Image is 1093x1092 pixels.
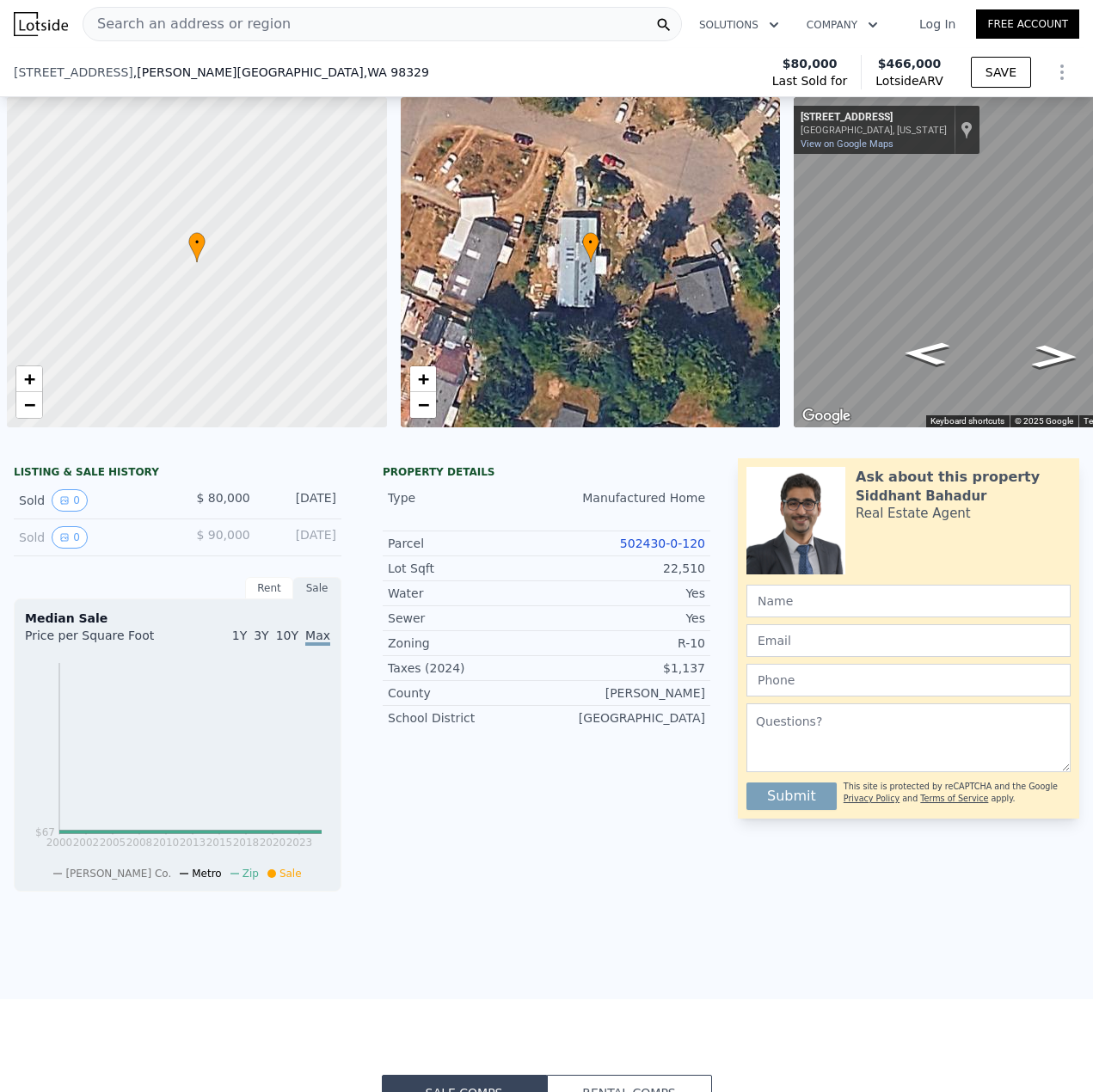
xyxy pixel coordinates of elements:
[286,837,313,849] tspan: 2023
[196,528,249,542] span: $ 90,000
[73,837,100,849] tspan: 2002
[388,535,547,552] div: Parcel
[856,505,971,522] div: Real Estate Agent
[547,709,706,727] div: [GEOGRAPHIC_DATA]
[930,415,1004,427] button: Keyboard shortcuts
[52,489,88,512] button: View historical data
[856,467,1040,488] div: Ask about this property
[153,837,180,849] tspan: 2010
[233,837,260,849] tspan: 2018
[976,9,1079,39] a: Free Account
[16,392,42,418] a: Zoom out
[192,868,221,880] span: Metro
[547,489,706,506] div: Manufactured Home
[801,111,947,125] div: [STREET_ADDRESS]
[293,577,341,599] div: Sale
[920,794,988,803] a: Terms of Service
[46,837,73,849] tspan: 2000
[417,394,428,415] span: −
[899,15,976,33] a: Log In
[582,232,599,262] div: •
[801,125,947,136] div: [GEOGRAPHIC_DATA], [US_STATE]
[388,635,547,652] div: Zoning
[410,392,436,418] a: Zoom out
[388,585,547,602] div: Water
[276,629,298,642] span: 10Y
[746,664,1071,696] input: Phone
[884,336,969,371] path: Go East, 135th St Court Kp N
[798,405,855,427] a: Open this area in Google Maps (opens a new window)
[14,64,133,81] span: [STREET_ADDRESS]
[52,526,88,549] button: View historical data
[388,684,547,702] div: County
[410,366,436,392] a: Zoom in
[243,868,259,880] span: Zip
[254,629,268,642] span: 3Y
[547,635,706,652] div: R-10
[1045,55,1079,89] button: Show Options
[547,560,706,577] div: 22,510
[547,610,706,627] div: Yes
[383,465,710,479] div: Property details
[305,629,330,646] span: Max
[388,489,547,506] div: Type
[746,782,837,810] button: Submit
[746,585,1071,617] input: Name
[65,868,171,880] span: [PERSON_NAME] Co.
[582,235,599,250] span: •
[971,57,1031,88] button: SAVE
[14,12,68,36] img: Lotside
[547,585,706,602] div: Yes
[801,138,893,150] a: View on Google Maps
[547,684,706,702] div: [PERSON_NAME]
[126,837,153,849] tspan: 2008
[264,489,336,512] div: [DATE]
[83,14,291,34] span: Search an address or region
[772,72,848,89] span: Last Sold for
[1015,416,1073,426] span: © 2025 Google
[388,659,547,677] div: Taxes (2024)
[16,366,42,392] a: Zoom in
[685,9,793,40] button: Solutions
[746,624,1071,657] input: Email
[100,837,126,849] tspan: 2005
[875,72,943,89] span: Lotside ARV
[25,627,178,654] div: Price per Square Foot
[245,577,293,599] div: Rent
[856,488,986,505] div: Siddhant Bahadur
[417,368,428,390] span: +
[961,120,973,139] a: Show location on map
[35,826,55,838] tspan: $67
[798,405,855,427] img: Google
[25,610,330,627] div: Median Sale
[19,526,164,549] div: Sold
[279,868,302,880] span: Sale
[264,526,336,549] div: [DATE]
[24,368,35,390] span: +
[133,64,429,81] span: , [PERSON_NAME][GEOGRAPHIC_DATA]
[620,537,705,550] a: 502430-0-120
[793,9,892,40] button: Company
[260,837,286,849] tspan: 2020
[188,235,206,250] span: •
[783,55,838,72] span: $80,000
[206,837,233,849] tspan: 2015
[14,465,341,482] div: LISTING & SALE HISTORY
[388,610,547,627] div: Sewer
[188,232,206,262] div: •
[878,57,942,71] span: $466,000
[388,709,547,727] div: School District
[388,560,547,577] div: Lot Sqft
[232,629,247,642] span: 1Y
[180,837,206,849] tspan: 2013
[24,394,35,415] span: −
[547,659,706,677] div: $1,137
[19,489,164,512] div: Sold
[844,794,900,803] a: Privacy Policy
[844,776,1071,810] div: This site is protected by reCAPTCHA and the Google and apply.
[196,491,249,505] span: $ 80,000
[364,65,429,79] span: , WA 98329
